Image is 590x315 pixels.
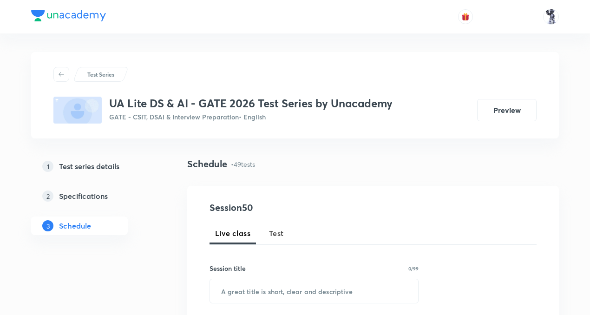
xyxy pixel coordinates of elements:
img: Shailendra Kumar [543,9,559,25]
h4: Session 50 [210,201,379,215]
a: 2Specifications [31,187,157,205]
a: 1Test series details [31,157,157,176]
p: GATE - CSIT, DSAI & Interview Preparation • English [109,112,393,122]
h5: Schedule [59,220,91,231]
p: Test Series [87,70,114,79]
p: 3 [42,220,53,231]
button: avatar [458,9,473,24]
span: Test [269,228,284,239]
p: 0/99 [408,266,419,271]
input: A great title is short, clear and descriptive [210,279,418,303]
img: avatar [461,13,470,21]
a: Company Logo [31,10,106,24]
h5: Specifications [59,190,108,202]
h6: Session title [210,263,246,273]
h5: Test series details [59,161,119,172]
h3: UA Lite DS & AI - GATE 2026 Test Series by Unacademy [109,97,393,110]
h4: Schedule [187,157,227,171]
button: Preview [477,99,537,121]
span: Live class [215,228,250,239]
p: • 49 tests [231,159,255,169]
img: fallback-thumbnail.png [53,97,102,124]
p: 1 [42,161,53,172]
img: Company Logo [31,10,106,21]
p: 2 [42,190,53,202]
